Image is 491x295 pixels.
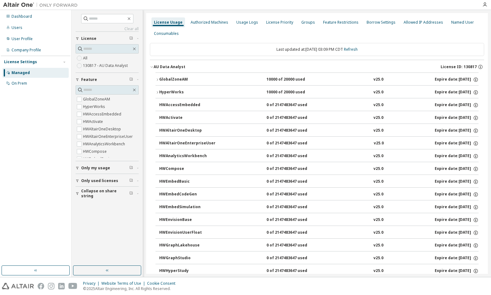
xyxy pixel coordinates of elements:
[373,230,383,236] div: v25.0
[159,102,215,108] div: HWAccessEmbedded
[159,162,479,176] button: HWCompose0 of 2147483647 usedv25.0Expire date:[DATE]
[48,283,54,289] img: instagram.svg
[83,118,104,125] label: HWActivate
[435,255,479,261] div: Expire date: [DATE]
[83,281,101,286] div: Privacy
[159,175,479,189] button: HWEmbedBasic0 of 2147483647 usedv25.0Expire date:[DATE]
[76,187,139,200] button: Collapse on share string
[83,103,106,110] label: HyperWorks
[435,90,479,95] div: Expire date: [DATE]
[266,255,322,261] div: 0 of 2147483647 used
[159,77,215,82] div: GlobalZoneAM
[266,128,322,133] div: 0 of 2147483647 used
[435,153,479,159] div: Expire date: [DATE]
[373,166,383,172] div: v25.0
[159,264,479,278] button: HWHyperStudy0 of 2147483647 usedv25.0Expire date:[DATE]
[154,31,179,36] div: Consumables
[266,217,322,223] div: 0 of 2147483647 used
[76,174,139,188] button: Only used licenses
[129,191,133,196] span: Clear filter
[373,115,383,121] div: v25.0
[150,43,484,56] div: Last updated at: [DATE] 03:09 PM CDT
[81,189,129,199] span: Collapse on share string
[83,140,126,148] label: HWAnalyticsWorkbench
[266,192,322,197] div: 0 of 2147483647 used
[266,153,322,159] div: 0 of 2147483647 used
[129,77,133,82] span: Clear filter
[159,230,215,236] div: HWEnvisionUserFloat
[12,36,33,41] div: User Profile
[344,47,358,52] a: Refresh
[83,155,112,163] label: HWEmbedBasic
[68,283,77,289] img: youtube.svg
[159,239,479,252] button: HWGraphLakehouse0 of 2147483647 usedv25.0Expire date:[DATE]
[159,115,215,121] div: HWActivate
[159,149,479,163] button: HWAnalyticsWorkbench0 of 2147483647 usedv25.0Expire date:[DATE]
[159,137,479,150] button: HWAltairOneEnterpriseUser0 of 2147483647 usedv25.0Expire date:[DATE]
[159,179,215,185] div: HWEmbedBasic
[159,188,479,201] button: HWEmbedCodeGen0 of 2147483647 usedv25.0Expire date:[DATE]
[236,20,258,25] div: Usage Logs
[83,62,129,69] label: 130817 - AU Data Analyst
[435,192,479,197] div: Expire date: [DATE]
[83,125,122,133] label: HWAltairOneDesktop
[83,54,89,62] label: All
[159,90,215,95] div: HyperWorks
[373,128,383,133] div: v25.0
[435,204,479,210] div: Expire date: [DATE]
[435,166,479,172] div: Expire date: [DATE]
[435,230,479,236] div: Expire date: [DATE]
[3,2,81,8] img: Altair One
[266,268,322,274] div: 0 of 2147483647 used
[373,153,383,159] div: v25.0
[404,20,443,25] div: Allowed IP Addresses
[159,217,215,223] div: HWEnvisionBase
[266,166,322,172] div: 0 of 2147483647 used
[266,230,322,236] div: 0 of 2147483647 used
[83,133,134,140] label: HWAltairOneEnterpriseUser
[159,98,479,112] button: HWAccessEmbedded0 of 2147483647 usedv25.0Expire date:[DATE]
[129,36,133,41] span: Clear filter
[83,286,179,291] p: © 2025 Altair Engineering, Inc. All Rights Reserved.
[435,217,479,223] div: Expire date: [DATE]
[12,14,32,19] div: Dashboard
[373,102,383,108] div: v25.0
[373,217,383,223] div: v25.0
[159,204,215,210] div: HWEmbedSimulation
[435,102,479,108] div: Expire date: [DATE]
[83,96,111,103] label: GlobalZoneAM
[374,141,384,146] div: v25.0
[76,26,139,31] a: Clear all
[159,128,215,133] div: HWAltairOneDesktop
[12,81,27,86] div: On Prem
[373,77,383,82] div: v25.0
[159,153,215,159] div: HWAnalyticsWorkbench
[266,179,322,185] div: 0 of 2147483647 used
[266,102,322,108] div: 0 of 2147483647 used
[266,77,322,82] div: 10000 of 20000 used
[435,268,479,274] div: Expire date: [DATE]
[159,192,215,197] div: HWEmbedCodeGen
[159,166,215,172] div: HWCompose
[266,115,322,121] div: 0 of 2147483647 used
[81,166,110,171] span: Only my usage
[451,20,474,25] div: Named User
[76,73,139,87] button: Feature
[159,111,479,125] button: HWActivate0 of 2147483647 usedv25.0Expire date:[DATE]
[441,64,477,69] span: License ID: 130817
[367,20,396,25] div: Borrow Settings
[323,20,359,25] div: Feature Restrictions
[155,73,479,87] button: GlobalZoneAM10000 of 20000 usedv25.0Expire date:[DATE]
[154,20,183,25] div: License Usage
[129,166,133,171] span: Clear filter
[435,128,479,133] div: Expire date: [DATE]
[83,148,108,155] label: HWCompose
[81,36,96,41] span: License
[159,141,215,146] div: HWAltairOneEnterpriseUser
[12,48,41,53] div: Company Profile
[159,226,479,240] button: HWEnvisionUserFloat0 of 2147483647 usedv25.0Expire date:[DATE]
[2,283,34,289] img: altair_logo.svg
[435,141,479,146] div: Expire date: [DATE]
[373,90,383,95] div: v25.0
[38,283,44,289] img: facebook.svg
